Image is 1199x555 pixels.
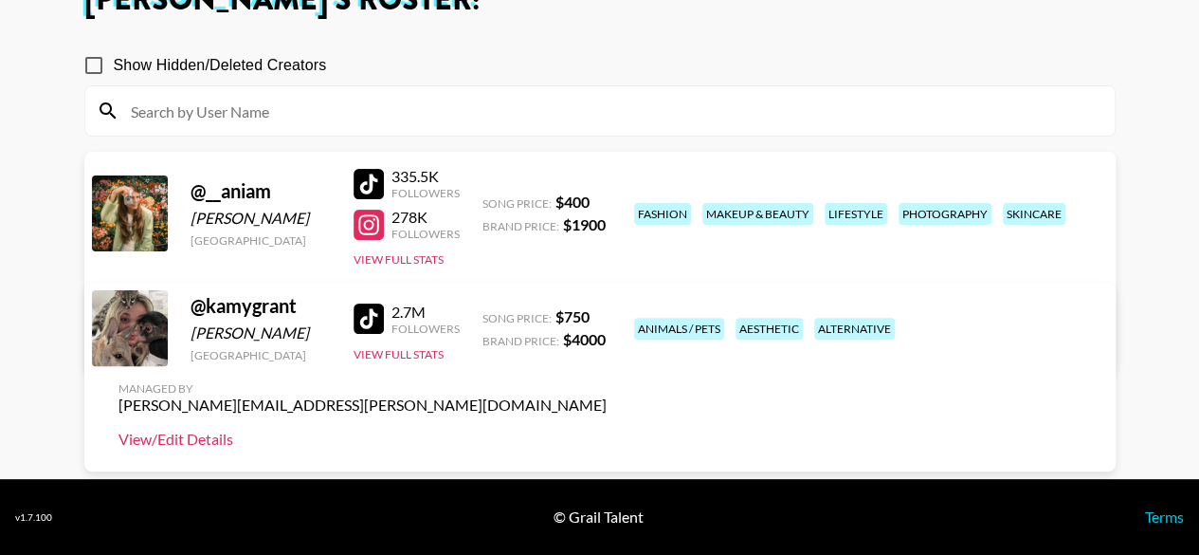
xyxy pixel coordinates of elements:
button: View Full Stats [354,347,444,361]
div: [PERSON_NAME][EMAIL_ADDRESS][PERSON_NAME][DOMAIN_NAME] [118,396,607,415]
span: Brand Price: [482,334,559,348]
div: 278K [391,208,460,227]
strong: $ 1900 [563,215,606,233]
div: 2.7M [391,303,460,322]
div: Followers [391,227,460,241]
div: @ __aniam [191,179,331,203]
div: fashion [634,203,691,225]
input: Search by User Name [119,96,1103,126]
div: lifestyle [825,203,887,225]
span: Song Price: [482,311,552,325]
div: [GEOGRAPHIC_DATA] [191,348,331,362]
div: @ kamygrant [191,294,331,318]
div: Followers [391,322,460,336]
a: Terms [1145,508,1184,526]
strong: $ 750 [555,307,590,325]
div: © Grail Talent [554,508,644,527]
div: alternative [814,318,895,340]
span: Song Price: [482,196,552,211]
strong: $ 400 [555,193,590,211]
div: [PERSON_NAME] [191,209,331,228]
div: animals / pets [634,318,724,340]
span: Brand Price: [482,219,559,233]
span: Show Hidden/Deleted Creators [114,54,327,77]
div: photography [899,203,991,225]
strong: $ 4000 [563,330,606,348]
a: View/Edit Details [118,430,607,449]
div: 335.5K [391,167,460,186]
div: aesthetic [736,318,803,340]
button: View Full Stats [354,252,444,267]
div: [PERSON_NAME] [191,324,331,342]
div: [GEOGRAPHIC_DATA] [191,233,331,248]
div: Managed By [118,381,607,396]
div: skincare [1003,203,1065,225]
div: Followers [391,186,460,200]
div: makeup & beauty [702,203,813,225]
div: v 1.7.100 [15,511,52,524]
